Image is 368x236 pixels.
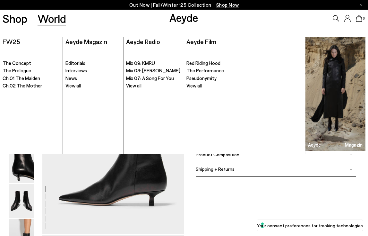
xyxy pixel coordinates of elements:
[3,83,42,88] span: Ch.02 The Mother
[65,68,121,74] a: Interviews
[9,149,34,183] img: Sofie Leather Ankle Boots - Image 4
[345,142,363,147] h3: Magazin
[126,83,141,88] span: View all
[3,60,31,66] span: The Concept
[186,75,217,81] span: Pseudonymity
[126,60,181,67] a: Mix 09: KMRU
[349,168,353,171] img: svg%3E
[349,153,353,156] img: svg%3E
[129,1,239,9] p: Out Now | Fall/Winter ‘25 Collection
[65,83,81,88] span: View all
[65,83,121,89] a: View all
[196,166,235,172] span: Shipping + Returns
[216,2,239,8] span: Navigate to /collections/new-in
[186,83,202,88] span: View all
[186,38,216,45] a: Aeyde Film
[3,68,31,73] span: The Prologue
[305,37,366,151] a: Aeyde Magazin
[126,68,180,73] span: Mix 08: [PERSON_NAME]
[65,75,121,82] a: News
[126,75,181,82] a: Mix 07: A Song For You
[3,60,60,67] a: The Concept
[126,75,174,81] span: Mix 07: A Song For You
[3,68,60,74] a: The Prologue
[3,83,60,89] a: Ch.02 The Mother
[126,68,181,74] a: Mix 08: [PERSON_NAME]
[3,38,20,45] a: FW25
[65,68,87,73] span: Interviews
[356,15,362,22] a: 0
[65,60,121,67] a: Editorials
[3,75,40,81] span: Ch.01 The Maiden
[186,60,220,66] span: Red Riding Hood
[3,13,27,24] a: Shop
[3,75,60,82] a: Ch.01 The Maiden
[126,83,181,89] a: View all
[362,17,365,20] span: 0
[38,13,66,24] a: World
[169,11,198,24] a: Aeyde
[186,68,224,73] span: The Performance
[65,38,107,45] a: Aeyde Magazin
[186,83,242,89] a: View all
[257,222,363,229] label: Your consent preferences for tracking technologies
[9,184,34,218] img: Sofie Leather Ankle Boots - Image 5
[305,37,366,151] img: ROCHE_PS25_D1_Danielle04_1_5ad3d6fc-07e8-4236-8cdd-f10241b30207_900x.jpg
[126,60,155,66] span: Mix 09: KMRU
[186,75,242,82] a: Pseudonymity
[186,60,242,67] a: Red Riding Hood
[257,220,363,231] button: Your consent preferences for tracking technologies
[308,142,321,147] h3: Aeyde
[196,152,239,157] span: Product Composition
[65,60,85,66] span: Editorials
[186,68,242,74] a: The Performance
[65,75,77,81] span: News
[126,38,160,45] a: Aeyde Radio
